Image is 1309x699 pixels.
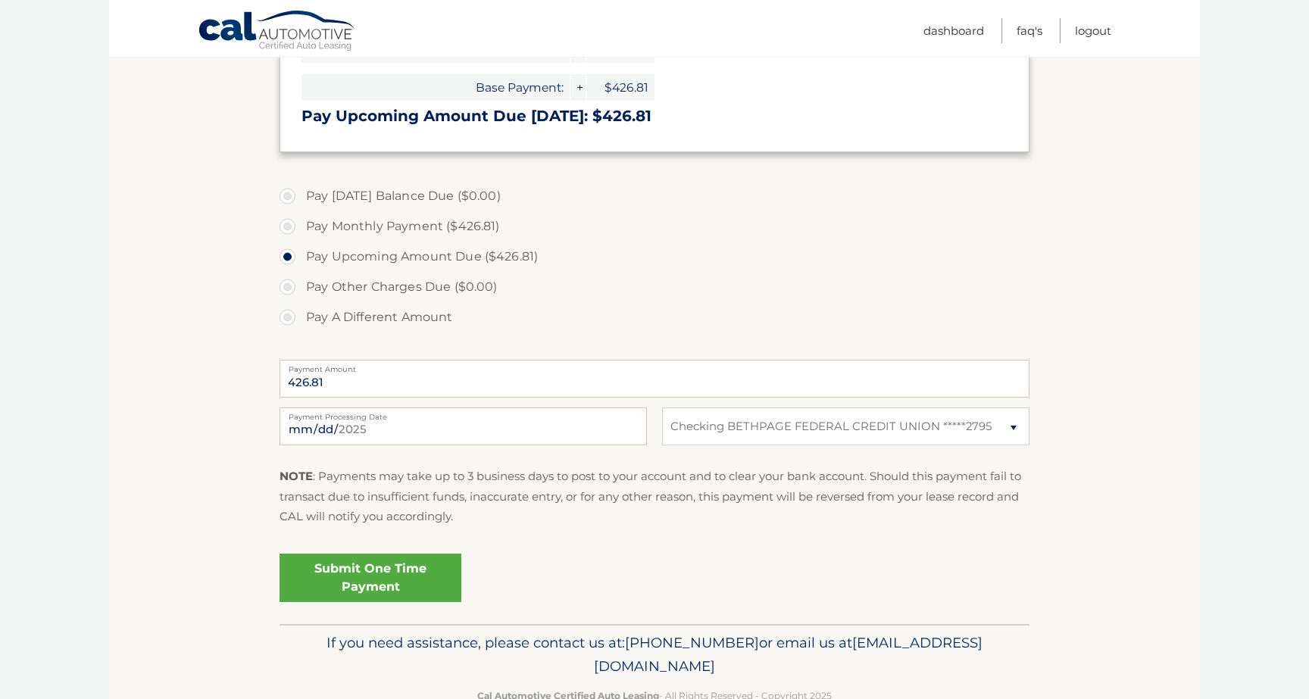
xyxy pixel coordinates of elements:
[289,631,1020,679] p: If you need assistance, please contact us at: or email us at
[280,360,1029,398] input: Payment Amount
[280,181,1029,211] label: Pay [DATE] Balance Due ($0.00)
[301,74,570,101] span: Base Payment:
[280,302,1029,332] label: Pay A Different Amount
[280,211,1029,242] label: Pay Monthly Payment ($426.81)
[280,407,647,445] input: Payment Date
[1075,18,1111,43] a: Logout
[280,467,1029,526] p: : Payments may take up to 3 business days to post to your account and to clear your bank account....
[280,360,1029,372] label: Payment Amount
[923,18,984,43] a: Dashboard
[280,407,647,420] label: Payment Processing Date
[586,74,654,101] span: $426.81
[301,107,1008,126] h3: Pay Upcoming Amount Due [DATE]: $426.81
[625,634,759,651] span: [PHONE_NUMBER]
[280,469,313,483] strong: NOTE
[1017,18,1042,43] a: FAQ's
[280,272,1029,302] label: Pay Other Charges Due ($0.00)
[280,242,1029,272] label: Pay Upcoming Amount Due ($426.81)
[570,74,586,101] span: +
[198,10,357,54] a: Cal Automotive
[280,554,461,602] a: Submit One Time Payment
